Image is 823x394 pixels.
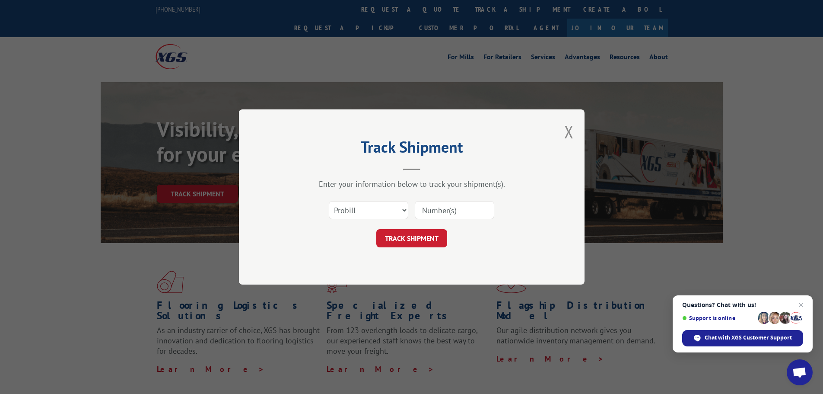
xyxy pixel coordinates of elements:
div: Chat with XGS Customer Support [682,330,803,346]
span: Questions? Chat with us! [682,301,803,308]
span: Chat with XGS Customer Support [705,334,792,342]
div: Enter your information below to track your shipment(s). [282,179,541,189]
button: TRACK SHIPMENT [376,229,447,247]
span: Close chat [796,300,806,310]
div: Open chat [787,359,813,385]
h2: Track Shipment [282,141,541,157]
button: Close modal [564,120,574,143]
span: Support is online [682,315,755,321]
input: Number(s) [415,201,494,219]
